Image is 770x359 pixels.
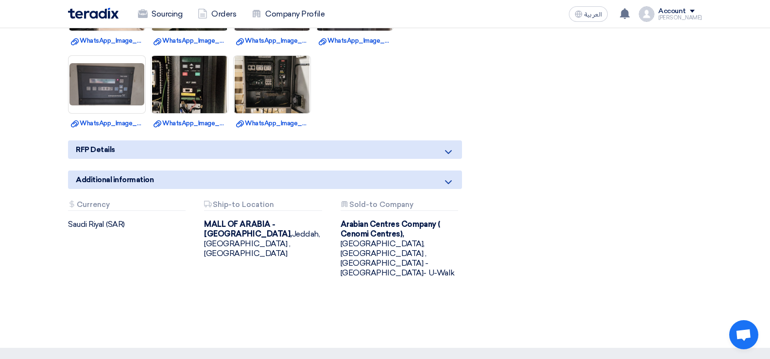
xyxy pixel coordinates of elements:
[154,119,225,128] a: WhatsApp_Image__at__PM_.jpeg
[729,320,758,349] div: Open chat
[154,36,225,46] a: WhatsApp_Image__at__PM.jpeg
[204,220,291,239] b: MALL OF ARABIA - [GEOGRAPHIC_DATA],
[584,11,602,18] span: العربية
[236,36,308,46] a: WhatsApp_Image__at__PM_.jpeg
[244,3,332,25] a: Company Profile
[204,220,325,258] div: Jeddah, [GEOGRAPHIC_DATA] ,[GEOGRAPHIC_DATA]
[151,17,228,152] img: WhatsApp_Image__at__PM__1756301607908.jpeg
[190,3,244,25] a: Orders
[71,119,143,128] a: WhatsApp_Image__at__PM_.jpeg
[569,6,608,22] button: العربية
[341,220,440,239] b: Arabian Centres Company ( Cenomi Centres),
[204,201,322,211] div: Ship-to Location
[319,36,391,46] a: WhatsApp_Image__at__PM.jpeg
[68,220,189,229] div: Saudi Riyal (SAR)
[658,15,702,20] div: [PERSON_NAME]
[130,3,190,25] a: Sourcing
[76,144,115,155] span: RFP Details
[68,201,186,211] div: Currency
[234,17,310,152] img: WhatsApp_Image__at__PM_1756301613547.jpeg
[68,8,119,19] img: Teradix logo
[68,62,145,106] img: WhatsApp_Image__at__PM__1756301600665.jpeg
[236,119,308,128] a: WhatsApp_Image__at__PM.jpeg
[639,6,654,22] img: profile_test.png
[71,36,143,46] a: WhatsApp_Image__at__PM_.jpeg
[658,7,686,16] div: Account
[76,174,154,185] span: Additional information
[341,201,458,211] div: Sold-to Company
[341,220,462,278] div: [GEOGRAPHIC_DATA], [GEOGRAPHIC_DATA] ,[GEOGRAPHIC_DATA] - [GEOGRAPHIC_DATA]- U-Walk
